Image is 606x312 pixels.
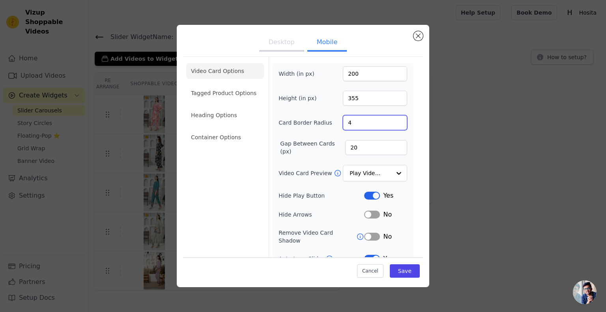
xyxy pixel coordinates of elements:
[259,34,304,52] button: Desktop
[279,192,364,200] label: Hide Play Button
[383,232,392,241] span: No
[357,264,383,278] button: Cancel
[279,255,325,263] label: Auto Loop Slider
[186,63,264,79] li: Video Card Options
[186,85,264,101] li: Tagged Product Options
[279,211,364,219] label: Hide Arrows
[279,119,332,127] label: Card Border Radius
[279,169,333,177] label: Video Card Preview
[390,264,420,278] button: Save
[279,94,322,102] label: Height (in px)
[383,191,393,200] span: Yes
[279,70,322,78] label: Width (in px)
[383,210,392,219] span: No
[383,254,393,263] span: Yes
[186,107,264,123] li: Heading Options
[279,229,356,245] label: Remove Video Card Shadow
[280,140,345,155] label: Gap Between Cards (px)
[307,34,347,52] button: Mobile
[573,280,597,304] a: Open chat
[413,31,423,41] button: Close modal
[186,129,264,145] li: Container Options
